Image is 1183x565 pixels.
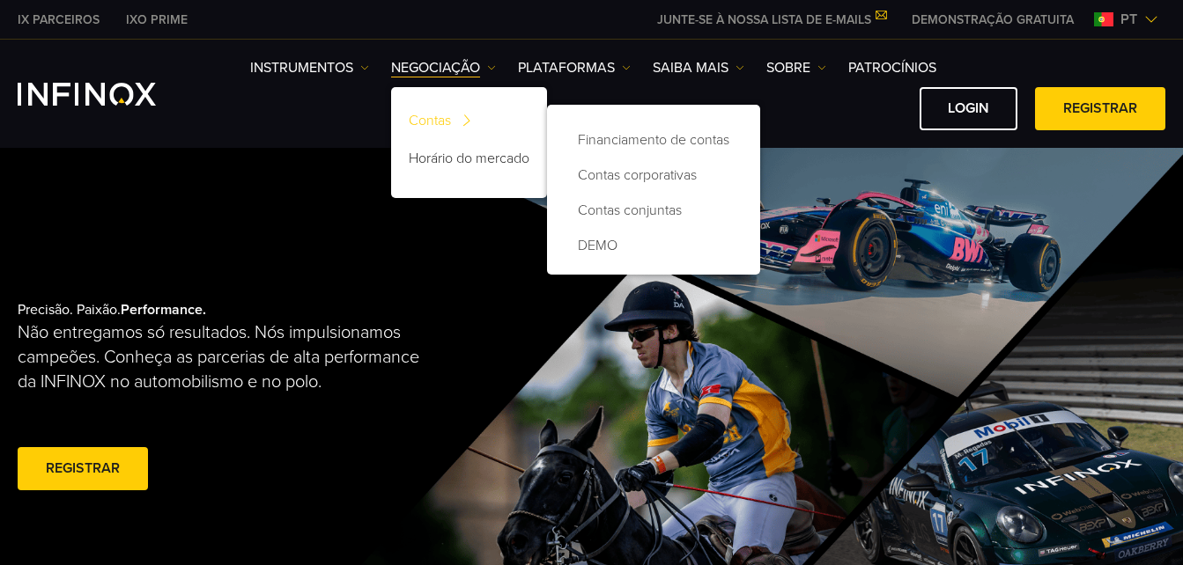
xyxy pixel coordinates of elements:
a: Registrar [18,447,148,490]
span: pt [1113,9,1144,30]
div: Precisão. Paixão. [18,273,534,523]
a: Instrumentos [250,57,369,78]
a: INFINOX [113,11,201,29]
a: Contas [391,105,547,143]
a: INFINOX MENU [898,11,1087,29]
a: INFINOX Logo [18,83,197,106]
strong: Performance. [121,301,206,319]
p: Não entregamos só resultados. Nós impulsionamos campeões. Conheça as parcerias de alta performanc... [18,320,431,394]
a: INFINOX [4,11,113,29]
a: Saiba mais [653,57,744,78]
a: Registrar [1035,87,1165,130]
a: Horário do mercado [391,143,547,180]
a: SOBRE [766,57,826,78]
a: Contas corporativas [565,158,743,193]
a: Login [920,87,1017,130]
a: Contas conjuntas [565,193,743,228]
a: PLATAFORMAS [518,57,631,78]
a: JUNTE-SE À NOSSA LISTA DE E-MAILS [644,12,898,27]
a: Patrocínios [848,57,936,78]
a: DEMO [565,228,743,263]
a: Financiamento de contas [565,122,743,158]
a: NEGOCIAÇÃO [391,57,496,78]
